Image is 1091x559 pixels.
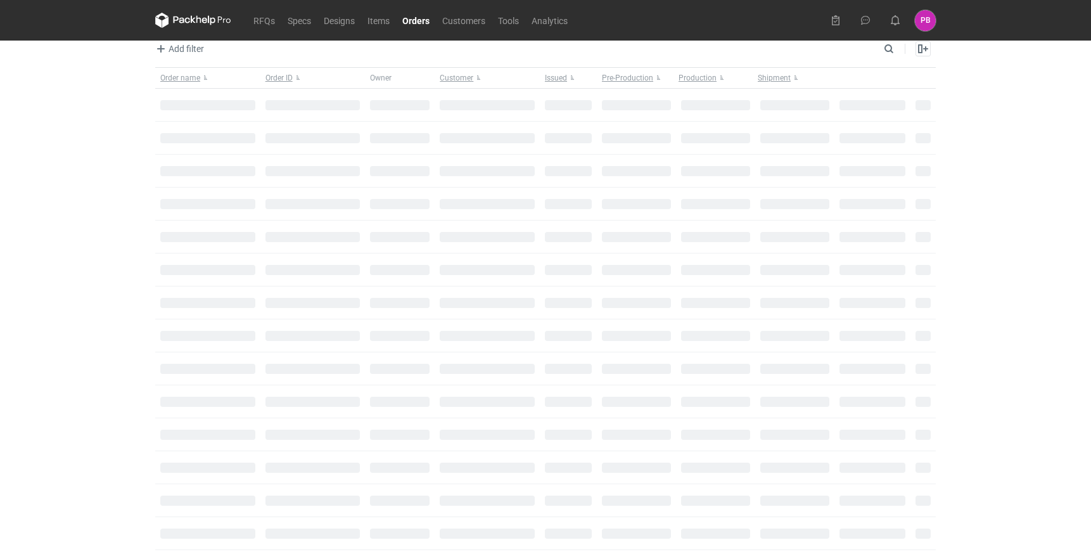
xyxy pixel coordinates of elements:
button: Shipment [755,68,834,88]
svg: Packhelp Pro [155,13,231,28]
a: Analytics [525,13,574,28]
button: Customer [435,68,540,88]
span: Order ID [265,73,293,83]
a: Tools [492,13,525,28]
span: Production [679,73,717,83]
a: Items [361,13,396,28]
a: Orders [396,13,436,28]
a: Customers [436,13,492,28]
a: Designs [317,13,361,28]
span: Owner [370,73,392,83]
button: Pre-Production [597,68,676,88]
button: Order ID [260,68,366,88]
span: Add filter [153,41,204,56]
input: Search [881,41,922,56]
span: Order name [160,73,200,83]
a: RFQs [247,13,281,28]
button: PB [915,10,936,31]
button: Production [676,68,755,88]
button: Order name [155,68,260,88]
button: Issued [540,68,597,88]
button: Add filter [153,41,205,56]
span: Customer [440,73,473,83]
span: Shipment [758,73,791,83]
span: Pre-Production [602,73,653,83]
div: Paulius Bukšnys [915,10,936,31]
span: Issued [545,73,567,83]
a: Specs [281,13,317,28]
